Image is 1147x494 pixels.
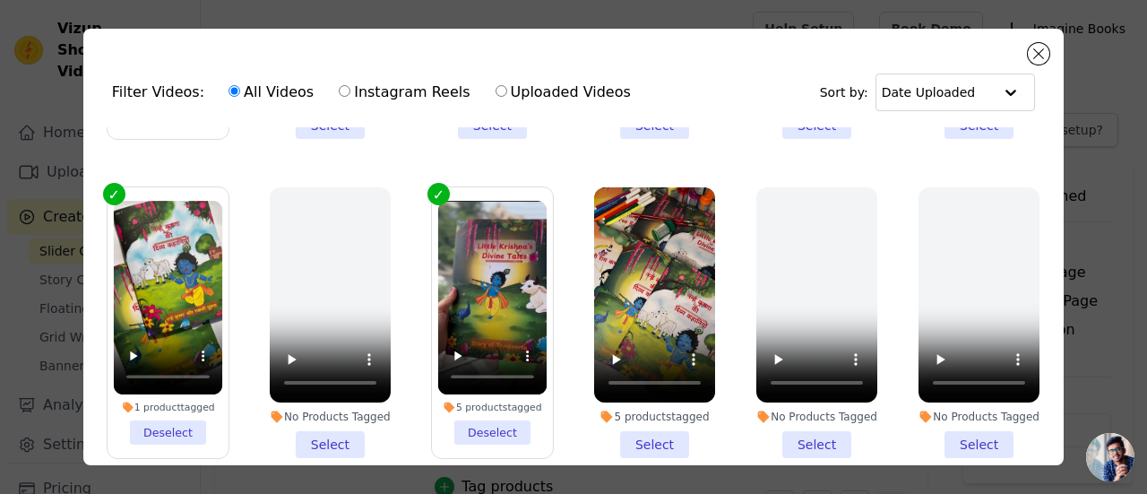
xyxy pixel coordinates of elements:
[112,72,641,113] div: Filter Videos:
[114,402,223,414] div: 1 product tagged
[594,410,715,424] div: 5 products tagged
[438,402,548,414] div: 5 products tagged
[270,410,391,424] div: No Products Tagged
[820,74,1036,111] div: Sort by:
[228,81,315,104] label: All Videos
[338,81,470,104] label: Instagram Reels
[495,81,632,104] label: Uploaded Videos
[1028,43,1049,65] button: Close modal
[756,410,877,424] div: No Products Tagged
[1086,433,1134,481] a: Open chat
[918,410,1039,424] div: No Products Tagged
